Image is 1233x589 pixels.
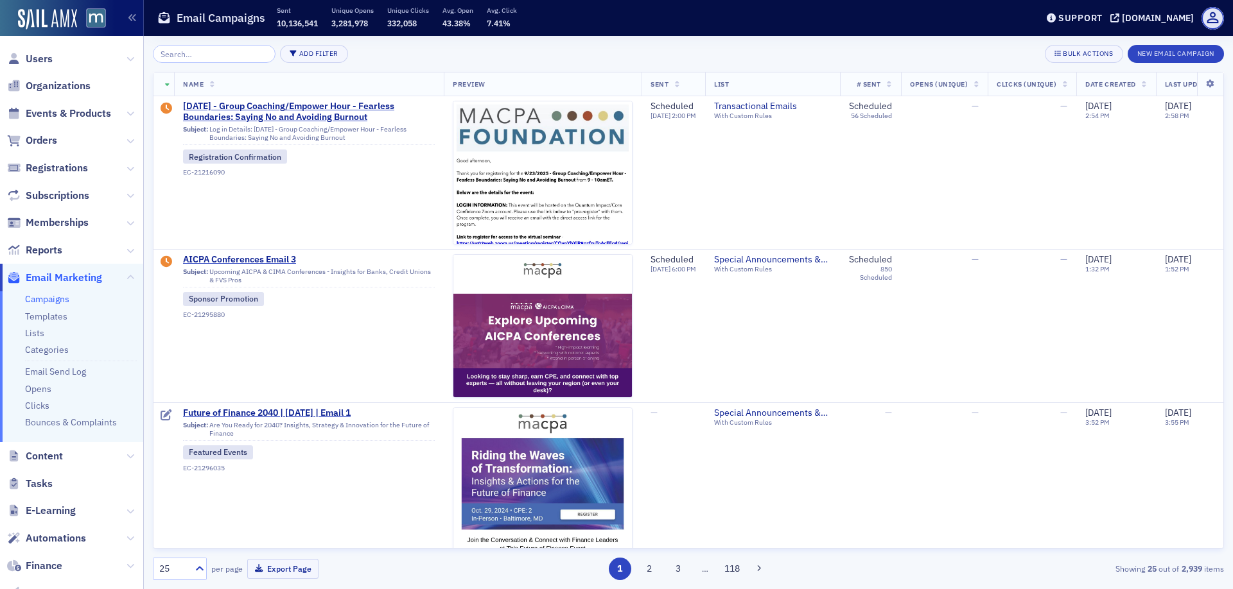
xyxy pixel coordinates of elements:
[1085,407,1112,418] span: [DATE]
[1058,12,1103,24] div: Support
[1165,100,1191,112] span: [DATE]
[26,161,88,175] span: Registrations
[183,125,435,145] div: Log in Details: [DATE] - Group Coaching/Empower Hour - Fearless Boundaries: Saying No and Avoidin...
[183,268,435,287] div: Upcoming AICPA & CIMA Conferences - Insights for Banks, Credit Unions & FVS Pros
[972,253,979,265] span: —
[26,79,91,93] span: Organizations
[1060,100,1067,112] span: —
[667,558,690,580] button: 3
[159,562,188,576] div: 25
[1122,12,1194,24] div: [DOMAIN_NAME]
[7,52,53,66] a: Users
[721,558,744,580] button: 118
[25,293,69,305] a: Campaigns
[331,6,374,15] p: Unique Opens
[910,80,968,89] span: Opens (Unique)
[1063,50,1113,57] div: Bulk Actions
[1179,563,1204,574] strong: 2,939
[1165,264,1189,273] time: 1:52 PM
[1045,45,1123,63] button: Bulk Actions
[7,79,91,93] a: Organizations
[177,10,265,26] h1: Email Campaigns
[714,80,729,89] span: List
[7,559,62,573] a: Finance
[26,133,57,148] span: Orders
[183,464,435,472] div: EC-21296035
[247,559,319,579] button: Export Page
[183,149,287,164] div: Registration Confirmation
[331,18,368,28] span: 3,281,978
[211,563,243,574] label: per page
[183,421,208,438] span: Subject:
[25,366,86,377] a: Email Send Log
[672,111,696,120] span: 2:00 PM
[77,8,106,30] a: View Homepage
[714,254,831,266] a: Special Announcements & Special Event Invitations
[442,6,473,15] p: Avg. Open
[183,445,253,459] div: Featured Events
[183,407,435,419] a: Future of Finance 2040 | [DATE] | Email 1
[714,101,831,112] a: Transactional Emails
[651,101,696,112] div: Scheduled
[849,265,892,282] div: 850 Scheduled
[25,383,51,395] a: Opens
[26,52,53,66] span: Users
[26,504,76,518] span: E-Learning
[86,8,106,28] img: SailAMX
[26,271,102,285] span: Email Marketing
[183,125,208,142] span: Subject:
[1085,80,1135,89] span: Date Created
[714,418,831,427] div: With Custom Rules
[26,531,86,545] span: Automations
[161,103,172,115] div: Draft
[609,558,631,580] button: 1
[638,558,660,580] button: 2
[153,45,275,63] input: Search…
[487,18,511,28] span: 7.41%
[7,504,76,518] a: E-Learning
[651,407,658,418] span: —
[1165,407,1191,418] span: [DATE]
[280,45,348,63] button: Add Filter
[26,216,89,230] span: Memberships
[26,107,111,121] span: Events & Products
[26,559,62,573] span: Finance
[1165,111,1189,120] time: 2:58 PM
[1165,418,1189,427] time: 3:55 PM
[1145,563,1159,574] strong: 25
[25,400,49,411] a: Clicks
[714,112,831,120] div: With Custom Rules
[876,563,1224,574] div: Showing out of items
[442,18,471,28] span: 43.38%
[1202,7,1224,30] span: Profile
[7,189,89,203] a: Subscriptions
[851,112,892,120] div: 56 Scheduled
[161,409,172,422] div: Draft
[7,133,57,148] a: Orders
[1060,407,1067,418] span: —
[183,311,435,319] div: EC-21295880
[972,407,979,418] span: —
[183,254,435,266] a: AICPA Conferences Email 3
[453,80,485,89] span: Preview
[387,6,429,15] p: Unique Clicks
[277,18,318,28] span: 10,136,541
[26,189,89,203] span: Subscriptions
[651,80,669,89] span: Sent
[1165,253,1191,265] span: [DATE]
[7,216,89,230] a: Memberships
[7,243,62,257] a: Reports
[997,80,1056,89] span: Clicks (Unique)
[1085,100,1112,112] span: [DATE]
[651,111,672,120] span: [DATE]
[972,100,979,112] span: —
[7,161,88,175] a: Registrations
[7,449,63,463] a: Content
[183,292,264,306] div: Sponsor Promotion
[7,271,102,285] a: Email Marketing
[857,80,881,89] span: # Sent
[387,18,417,28] span: 332,058
[18,9,77,30] img: SailAMX
[183,101,435,123] span: [DATE] - Group Coaching/Empower Hour - Fearless Boundaries: Saying No and Avoiding Burnout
